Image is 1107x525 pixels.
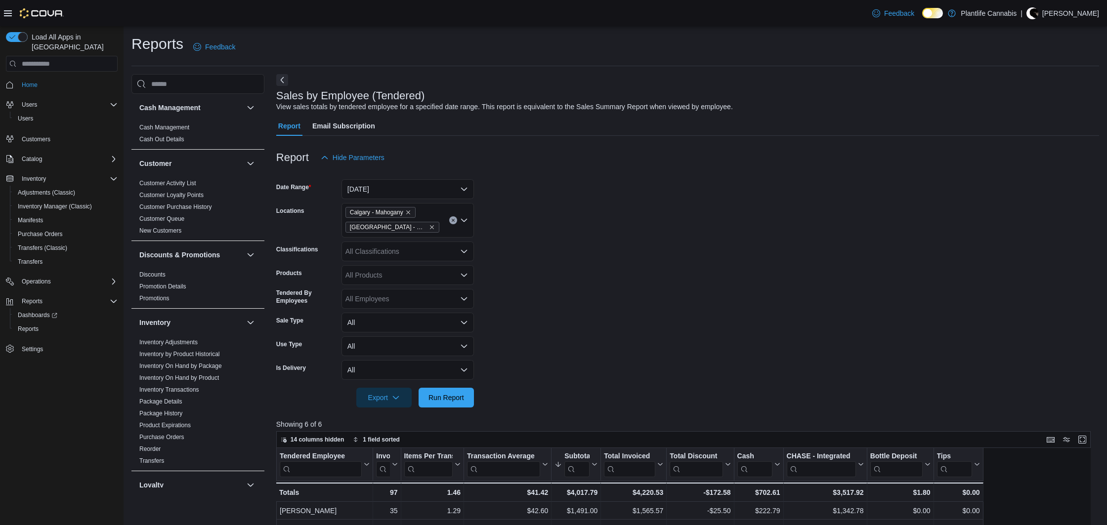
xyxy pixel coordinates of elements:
a: Customer Purchase History [139,203,212,210]
a: Inventory by Product Historical [139,351,220,358]
div: CHASE - Integrated [786,452,855,477]
button: Customers [2,131,122,146]
button: 1 field sorted [349,434,404,445]
a: Inventory On Hand by Product [139,374,219,381]
div: Tips [937,452,972,477]
div: Tendered Employee [280,452,362,461]
button: Customer [139,159,243,168]
a: Reorder [139,445,161,452]
button: Manifests [10,213,122,227]
h3: Cash Management [139,103,201,113]
a: Home [18,79,42,91]
a: Package History [139,410,182,417]
div: 97 [376,486,397,498]
button: Cash Management [245,102,256,114]
a: Dashboards [10,308,122,322]
button: Clear input [449,216,457,224]
span: Customer Loyalty Points [139,191,204,199]
span: Adjustments (Classic) [14,187,118,199]
button: Inventory [139,318,243,327]
div: Transaction Average [467,452,540,477]
button: Total Discount [670,452,730,477]
a: Customer Queue [139,215,184,222]
span: Promotion Details [139,283,186,290]
div: Totals [279,486,370,498]
button: Discounts & Promotions [139,250,243,260]
div: Bottle Deposit [870,452,922,477]
a: Settings [18,343,47,355]
span: Home [22,81,38,89]
button: Users [10,112,122,125]
button: Tendered Employee [280,452,370,477]
div: Items Per Transaction [404,452,453,461]
a: Transfers [139,457,164,464]
span: Catalog [18,153,118,165]
h3: Discounts & Promotions [139,250,220,260]
span: Reports [18,325,39,333]
span: Inventory Transactions [139,386,199,394]
button: Hide Parameters [317,148,388,167]
a: Inventory Adjustments [139,339,198,346]
h3: Inventory [139,318,170,327]
div: View sales totals by tendered employee for a specified date range. This report is equivalent to t... [276,102,733,112]
span: Load All Apps in [GEOGRAPHIC_DATA] [28,32,118,52]
button: Remove Calgary - Mahogany from selection in this group [405,209,411,215]
div: Cash [737,452,772,461]
div: Inventory [131,336,264,471]
button: Inventory [245,317,256,328]
a: Customer Activity List [139,180,196,187]
button: [DATE] [341,179,474,199]
span: Calgary - Mahogany [345,207,416,218]
a: Discounts [139,271,166,278]
button: Items Per Transaction [404,452,461,477]
label: Products [276,269,302,277]
span: Purchase Orders [139,433,184,441]
button: Keyboard shortcuts [1045,434,1057,445]
button: Users [18,99,41,111]
div: 35 [376,505,397,517]
a: Cash Out Details [139,136,184,143]
span: Settings [22,345,43,353]
span: Inventory Manager (Classic) [14,201,118,212]
button: Catalog [2,152,122,166]
div: Cash Management [131,121,264,149]
button: Invoices Sold [376,452,397,477]
div: Camille O'Genski [1026,7,1038,19]
a: Promotion Details [139,283,186,290]
img: Cova [20,8,64,18]
div: $4,220.53 [604,486,663,498]
span: Customer Queue [139,215,184,223]
a: New Customers [139,227,181,234]
span: Purchase Orders [18,230,63,238]
button: Catalog [18,153,46,165]
button: Open list of options [460,216,468,224]
h3: Sales by Employee (Tendered) [276,90,425,102]
a: Purchase Orders [139,434,184,441]
button: Open list of options [460,247,468,255]
span: Customer Purchase History [139,203,212,211]
button: All [341,313,474,332]
div: $1.80 [870,486,930,498]
button: 14 columns hidden [277,434,348,445]
span: Inventory On Hand by Package [139,362,222,370]
span: Export [362,388,406,407]
span: Reports [18,295,118,307]
div: Total Discount [670,452,723,461]
p: | [1021,7,1022,19]
div: $702.61 [737,486,780,498]
span: New Customers [139,227,181,235]
button: Purchase Orders [10,227,122,241]
div: $4,017.79 [554,486,597,498]
div: [PERSON_NAME] [280,505,370,517]
div: $0.00 [870,505,930,517]
span: Promotions [139,294,170,302]
input: Dark Mode [922,8,943,18]
button: Transfers (Classic) [10,241,122,255]
label: Tendered By Employees [276,289,338,305]
span: Users [14,113,118,124]
button: Transfers [10,255,122,269]
button: All [341,360,474,380]
button: Customer [245,158,256,169]
button: Subtotal [554,452,597,477]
